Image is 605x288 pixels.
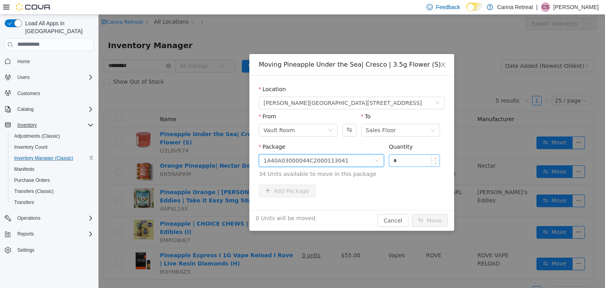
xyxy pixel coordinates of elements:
[14,229,37,239] button: Reports
[160,99,178,105] label: From
[14,89,43,98] a: Customers
[542,2,549,12] span: CS
[2,244,97,256] button: Settings
[332,113,337,119] i: icon: down
[2,120,97,131] button: Inventory
[8,142,97,153] button: Inventory Count
[244,109,258,122] button: Swap
[11,176,94,185] span: Purchase Orders
[14,120,40,130] button: Inventory
[5,52,94,277] nav: Complex example
[17,74,30,80] span: Users
[2,56,97,67] button: Home
[11,176,53,185] a: Purchase Orders
[8,175,97,186] button: Purchase Orders
[17,247,34,253] span: Settings
[11,153,76,163] a: Inventory Manager (Classic)
[14,56,94,66] span: Home
[11,187,94,196] span: Transfers (Classic)
[263,99,272,105] label: To
[160,46,346,54] div: Moving Pineapple Under the Sea| Cresco | 3.5g Flower (S)
[2,104,97,115] button: Catalog
[267,110,298,122] div: Sales Floor
[157,200,219,208] span: 0 Units will be moved.
[165,110,197,122] div: Vault Room
[8,186,97,197] button: Transfers (Classic)
[160,129,187,135] label: Package
[336,148,338,151] i: icon: down
[337,86,341,92] i: icon: down
[14,213,94,223] span: Operations
[279,200,310,212] button: Cancel
[11,153,94,163] span: Inventory Manager (Classic)
[14,73,33,82] button: Users
[276,144,281,149] i: icon: down
[11,142,94,152] span: Inventory Count
[14,120,94,130] span: Inventory
[14,57,33,66] a: Home
[313,200,349,212] button: icon: swapMove
[14,73,94,82] span: Users
[2,228,97,239] button: Reports
[14,177,50,183] span: Purchase Orders
[14,245,94,255] span: Settings
[2,213,97,224] button: Operations
[541,2,550,12] div: Cameron Shibel
[11,165,37,174] a: Manifests
[336,142,338,145] i: icon: up
[14,133,60,139] span: Adjustments (Classic)
[341,47,348,53] i: icon: close
[333,146,341,152] span: Decrease Value
[14,166,34,172] span: Manifests
[165,140,250,152] div: 1A40A03000044C2000113041
[22,19,94,35] span: Load All Apps in [GEOGRAPHIC_DATA]
[333,140,341,146] span: Increase Value
[2,88,97,99] button: Customers
[165,82,323,94] span: Palmer - 1240 Park St
[17,215,41,221] span: Operations
[11,198,94,207] span: Transfers
[290,129,314,135] label: Quantity
[466,3,483,11] input: Dark Mode
[8,164,97,175] button: Manifests
[536,2,538,12] p: |
[230,113,234,119] i: icon: down
[14,88,94,98] span: Customers
[14,245,37,255] a: Settings
[14,144,48,150] span: Inventory Count
[14,105,94,114] span: Catalog
[160,71,187,78] label: Location
[8,153,97,164] button: Inventory Manager (Classic)
[17,106,33,112] span: Catalog
[17,58,30,65] span: Home
[11,142,51,152] a: Inventory Count
[2,72,97,83] button: Users
[8,197,97,208] button: Transfers
[11,131,63,141] a: Adjustments (Classic)
[17,122,37,128] span: Inventory
[14,199,34,206] span: Transfers
[160,170,217,183] button: icon: plusAdd Package
[17,90,40,97] span: Customers
[11,131,94,141] span: Adjustments (Classic)
[17,231,34,237] span: Reports
[14,229,94,239] span: Reports
[334,39,356,62] button: Close
[14,188,54,194] span: Transfers (Classic)
[291,140,341,152] input: Quantity
[11,187,57,196] a: Transfers (Classic)
[497,2,533,12] p: Canna Retreat
[160,155,346,164] span: 34 Units available to move in this package
[8,131,97,142] button: Adjustments (Classic)
[16,3,51,11] img: Cova
[14,213,44,223] button: Operations
[436,3,460,11] span: Feedback
[14,105,37,114] button: Catalog
[14,155,73,161] span: Inventory Manager (Classic)
[11,198,37,207] a: Transfers
[553,2,599,12] p: [PERSON_NAME]
[11,165,94,174] span: Manifests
